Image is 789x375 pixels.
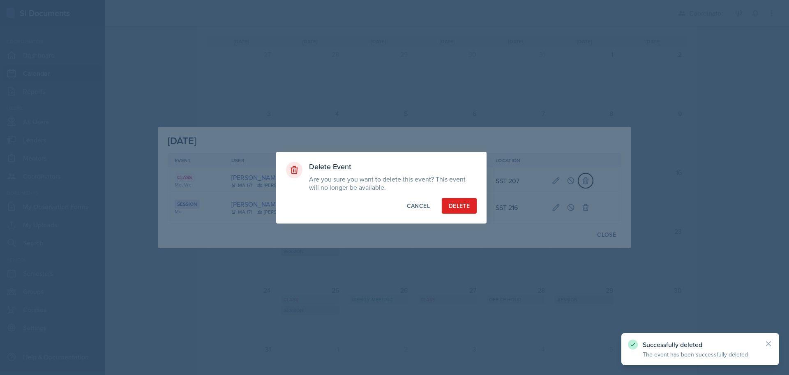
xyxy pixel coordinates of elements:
[643,350,758,359] p: The event has been successfully deleted
[449,202,470,210] div: Delete
[400,198,437,214] button: Cancel
[309,162,477,172] h3: Delete Event
[407,202,430,210] div: Cancel
[442,198,477,214] button: Delete
[309,175,477,191] p: Are you sure you want to delete this event? This event will no longer be available.
[643,340,758,349] p: Successfully deleted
